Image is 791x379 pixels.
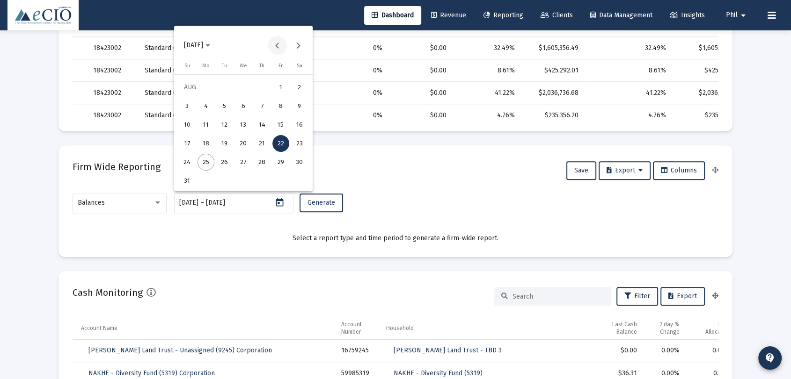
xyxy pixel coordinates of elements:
button: 2025-08-29 [271,153,290,172]
span: [DATE] [184,41,203,49]
div: 21 [254,135,271,152]
div: 27 [235,154,252,171]
div: 30 [291,154,308,171]
button: 2025-08-25 [197,153,215,172]
button: 2025-08-10 [178,115,197,134]
div: 17 [179,135,196,152]
span: Su [184,63,190,69]
button: Choose month and year [176,36,218,55]
button: 2025-08-21 [253,134,271,153]
div: 4 [198,98,214,114]
button: 2025-08-20 [234,134,253,153]
span: We [240,63,247,69]
div: 18 [198,135,214,152]
div: 10 [179,116,196,133]
div: 13 [235,116,252,133]
div: 24 [179,154,196,171]
div: 28 [254,154,271,171]
div: 1 [272,79,289,96]
button: 2025-08-04 [197,97,215,115]
span: Mo [202,63,210,69]
span: Fr [278,63,283,69]
div: 14 [254,116,271,133]
button: 2025-08-28 [253,153,271,172]
div: 26 [216,154,233,171]
button: 2025-08-15 [271,115,290,134]
div: 2 [291,79,308,96]
div: 11 [198,116,214,133]
td: AUG [178,78,271,97]
button: 2025-08-11 [197,115,215,134]
span: Tu [222,63,227,69]
button: 2025-08-26 [215,153,234,172]
button: 2025-08-27 [234,153,253,172]
span: Sa [297,63,302,69]
button: 2025-08-16 [290,115,309,134]
button: 2025-08-19 [215,134,234,153]
div: 19 [216,135,233,152]
div: 12 [216,116,233,133]
button: 2025-08-17 [178,134,197,153]
div: 29 [272,154,289,171]
button: 2025-08-14 [253,115,271,134]
button: 2025-08-12 [215,115,234,134]
button: 2025-08-09 [290,97,309,115]
div: 3 [179,98,196,114]
div: 5 [216,98,233,114]
button: 2025-08-24 [178,153,197,172]
button: 2025-08-02 [290,78,309,97]
button: 2025-08-05 [215,97,234,115]
div: 16 [291,116,308,133]
div: 7 [254,98,271,114]
button: 2025-08-13 [234,115,253,134]
div: 9 [291,98,308,114]
button: 2025-08-18 [197,134,215,153]
button: 2025-08-08 [271,97,290,115]
div: 31 [179,172,196,189]
span: Th [259,63,264,69]
div: 23 [291,135,308,152]
div: 20 [235,135,252,152]
button: 2025-08-31 [178,172,197,190]
div: 25 [198,154,214,171]
div: 8 [272,98,289,114]
button: 2025-08-03 [178,97,197,115]
button: 2025-08-07 [253,97,271,115]
button: 2025-08-06 [234,97,253,115]
button: Next month [289,36,308,55]
button: 2025-08-23 [290,134,309,153]
div: 22 [272,135,289,152]
button: 2025-08-22 [271,134,290,153]
div: 15 [272,116,289,133]
button: Previous month [268,36,287,55]
button: 2025-08-30 [290,153,309,172]
button: 2025-08-01 [271,78,290,97]
div: 6 [235,98,252,114]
